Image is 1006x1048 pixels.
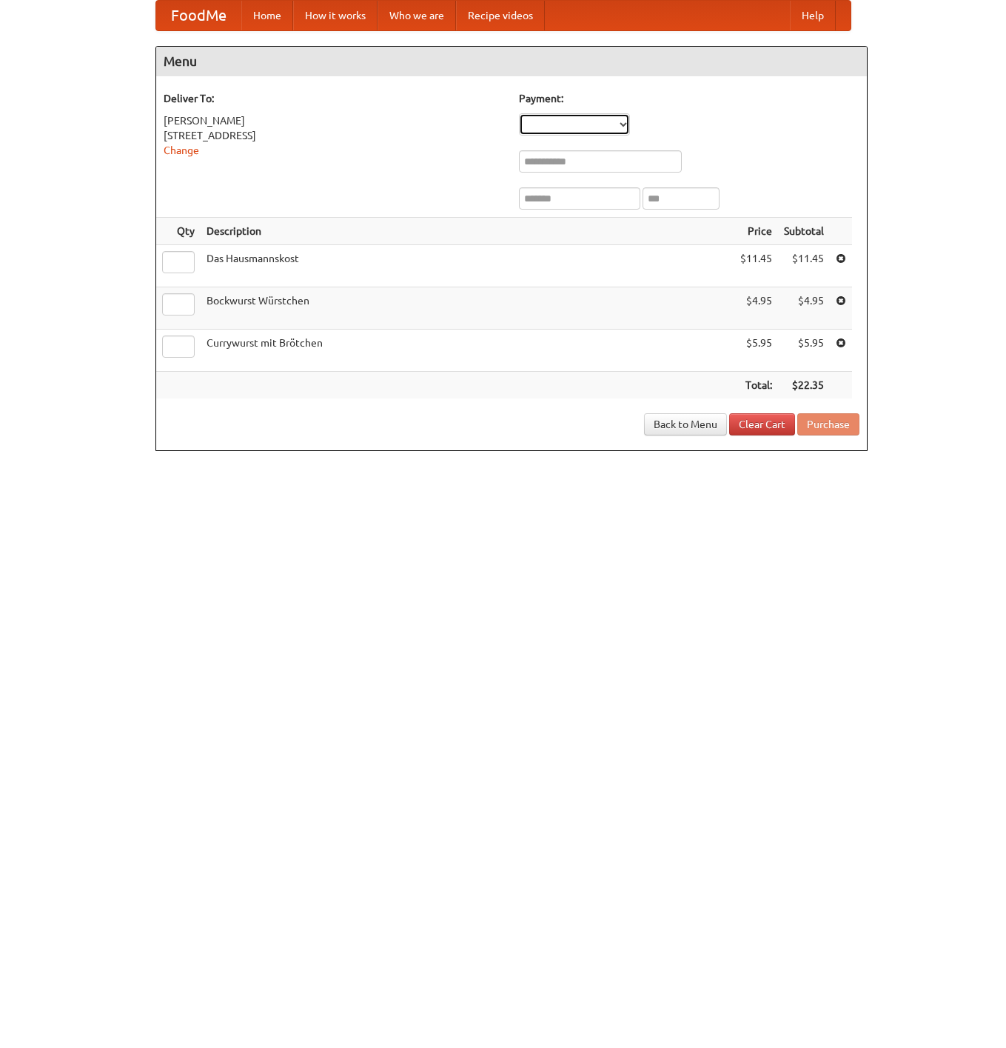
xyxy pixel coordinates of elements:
[201,218,734,245] th: Description
[456,1,545,30] a: Recipe videos
[156,1,241,30] a: FoodMe
[293,1,378,30] a: How it works
[734,330,778,372] td: $5.95
[241,1,293,30] a: Home
[729,413,795,435] a: Clear Cart
[156,218,201,245] th: Qty
[156,47,867,76] h4: Menu
[778,245,830,287] td: $11.45
[778,372,830,399] th: $22.35
[519,91,859,106] h5: Payment:
[734,218,778,245] th: Price
[164,128,504,143] div: [STREET_ADDRESS]
[164,144,199,156] a: Change
[790,1,836,30] a: Help
[778,287,830,330] td: $4.95
[734,245,778,287] td: $11.45
[778,330,830,372] td: $5.95
[378,1,456,30] a: Who we are
[734,287,778,330] td: $4.95
[164,113,504,128] div: [PERSON_NAME]
[778,218,830,245] th: Subtotal
[164,91,504,106] h5: Deliver To:
[644,413,727,435] a: Back to Menu
[201,287,734,330] td: Bockwurst Würstchen
[797,413,859,435] button: Purchase
[201,330,734,372] td: Currywurst mit Brötchen
[734,372,778,399] th: Total:
[201,245,734,287] td: Das Hausmannskost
